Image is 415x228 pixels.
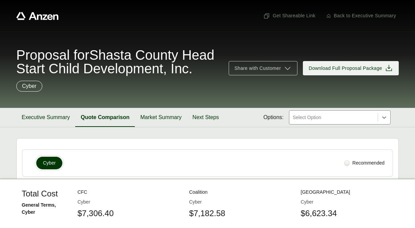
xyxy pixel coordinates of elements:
[16,48,221,75] span: Proposal for Shasta County Head Start Child Development, Inc.
[317,204,375,212] span: [GEOGRAPHIC_DATA]
[324,9,399,22] button: Back to Executive Summary
[341,157,387,169] div: Recommended
[263,113,284,121] span: Options:
[229,61,297,75] button: Share with Customer
[209,204,232,212] span: Coalition
[101,204,114,212] span: CFC
[334,12,396,19] span: Back to Executive Summary
[374,198,388,212] button: Download option
[43,159,56,167] span: Cyber
[101,198,114,204] span: Quote 1
[190,198,204,211] img: Coalition-Logo
[266,198,279,212] button: Download option
[298,198,312,211] img: At-Bay-Logo
[158,198,171,212] button: Download option
[317,198,375,204] span: Quote 3
[22,82,37,90] p: Cyber
[135,108,187,127] button: Market Summary
[209,198,232,204] span: Quote 2
[303,61,399,75] button: Download Full Proposal Package
[36,157,62,169] button: Cyber
[263,12,315,19] span: Get Shareable Link
[22,190,68,220] div: General Terms
[187,108,224,127] button: Next Steps
[16,108,75,127] button: Executive Summary
[16,12,59,20] a: Anzen website
[75,108,135,127] button: Quote Comparison
[261,9,318,22] button: Get Shareable Link
[234,65,281,72] span: Share with Customer
[309,65,382,72] span: Download Full Proposal Package
[82,198,95,211] img: CFC-Logo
